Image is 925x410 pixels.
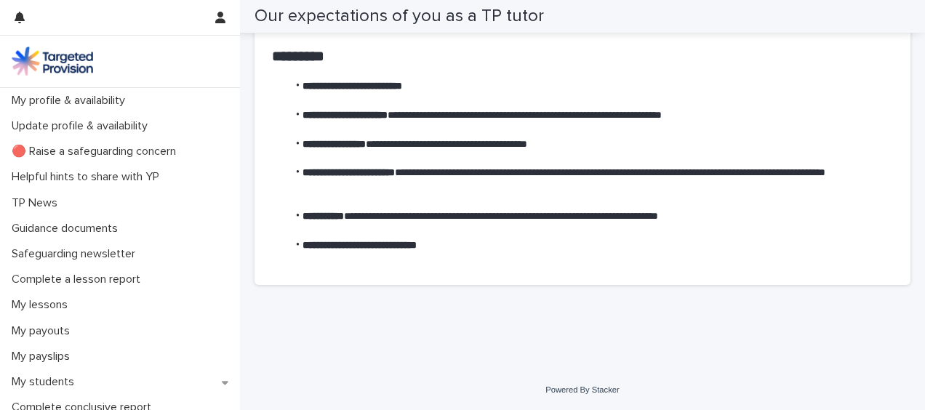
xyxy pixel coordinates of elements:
[6,350,81,363] p: My payslips
[6,196,69,210] p: TP News
[255,6,544,27] h2: Our expectations of you as a TP tutor
[6,298,79,312] p: My lessons
[6,119,159,133] p: Update profile & availability
[6,375,86,389] p: My students
[6,273,152,286] p: Complete a lesson report
[12,47,93,76] img: M5nRWzHhSzIhMunXDL62
[6,170,171,184] p: Helpful hints to share with YP
[6,247,147,261] p: Safeguarding newsletter
[6,324,81,338] p: My payouts
[6,222,129,236] p: Guidance documents
[6,94,137,108] p: My profile & availability
[6,145,188,158] p: 🔴 Raise a safeguarding concern
[545,385,619,394] a: Powered By Stacker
